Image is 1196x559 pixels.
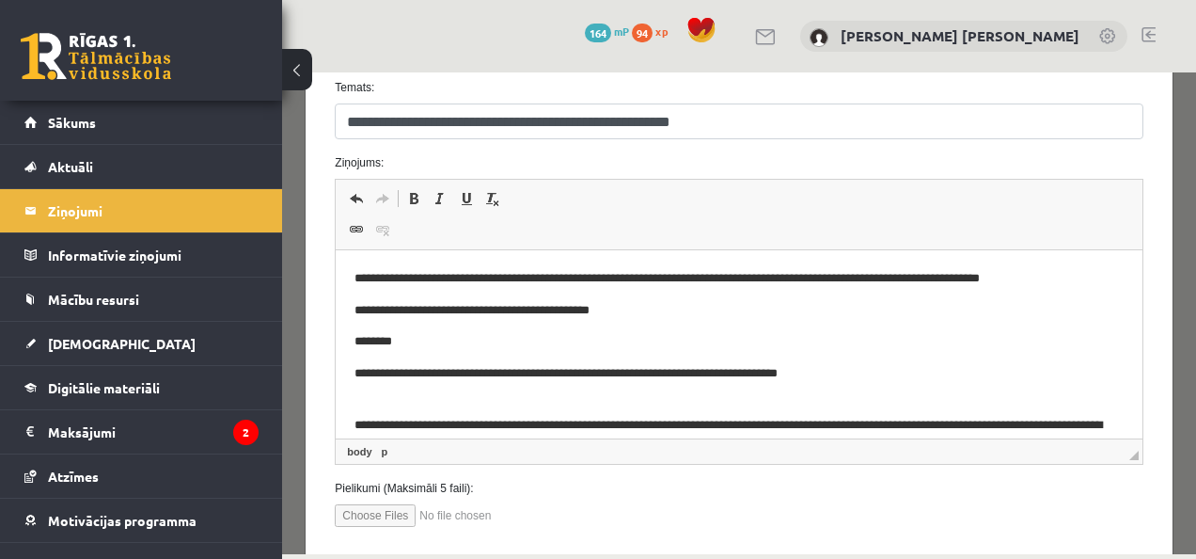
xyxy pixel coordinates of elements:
[96,371,110,388] a: p elements
[24,189,259,232] a: Ziņojumi
[632,24,653,42] span: 94
[24,499,259,542] a: Motivācijas programma
[48,291,139,308] span: Mācību resursi
[632,24,677,39] a: 94 xp
[171,114,197,138] a: Pasvītrojums (vadīšanas taustiņš+U)
[585,24,611,42] span: 164
[655,24,668,39] span: xp
[847,378,857,388] span: Mērogot
[48,379,160,396] span: Digitālie materiāli
[48,114,96,131] span: Sākums
[24,278,259,321] a: Mācību resursi
[48,335,196,352] span: [DEMOGRAPHIC_DATA]
[585,24,629,39] a: 164 mP
[48,512,197,529] span: Motivācijas programma
[21,33,171,80] a: Rīgas 1. Tālmācības vidusskola
[118,114,145,138] a: Treknraksts (vadīšanas taustiņš+B)
[48,158,93,175] span: Aktuāli
[24,101,259,144] a: Sākums
[24,233,259,277] a: Informatīvie ziņojumi
[54,178,859,366] iframe: Bagātinātā teksta redaktors, wiswyg-editor-47433776635060-1759246570-378
[87,145,114,169] a: Atsaistīt
[145,114,171,138] a: Slīpraksts (vadīšanas taustiņš+I)
[39,7,874,24] label: Temats:
[197,114,224,138] a: Noņemt stilus
[841,26,1079,45] a: [PERSON_NAME] [PERSON_NAME]
[61,371,93,388] a: body elements
[39,82,874,99] label: Ziņojums:
[39,407,874,424] label: Pielikumi (Maksimāli 5 faili):
[61,114,87,138] a: Atcelt (vadīšanas taustiņš+Z)
[48,410,259,454] legend: Maksājumi
[61,145,87,169] a: Saite (vadīšanas taustiņš+K)
[24,145,259,188] a: Aktuāli
[24,366,259,409] a: Digitālie materiāli
[614,24,629,39] span: mP
[48,233,259,277] legend: Informatīvie ziņojumi
[24,410,259,454] a: Maksājumi2
[87,114,114,138] a: Atkārtot (vadīšanas taustiņš+Y)
[24,455,259,498] a: Atzīmes
[24,322,259,365] a: [DEMOGRAPHIC_DATA]
[233,420,259,445] i: 2
[48,189,259,232] legend: Ziņojumi
[810,28,828,47] img: Markuss Kristiāns Berģis
[48,468,99,485] span: Atzīmes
